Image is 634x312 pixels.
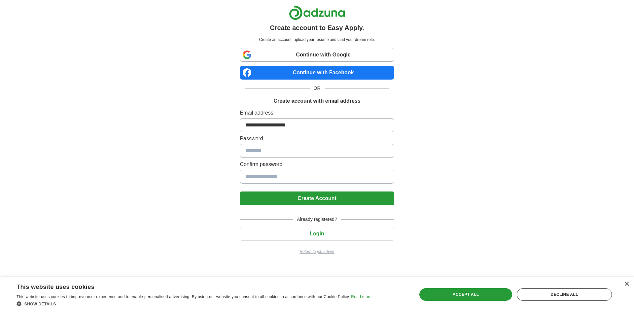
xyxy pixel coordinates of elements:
[17,295,350,299] span: This website uses cookies to improve user experience and to enable personalised advertising. By u...
[273,97,360,105] h1: Create account with email address
[240,135,394,143] label: Password
[240,227,394,241] button: Login
[240,109,394,117] label: Email address
[241,37,393,43] p: Create an account, upload your resume and land your dream role.
[419,288,512,301] div: Accept all
[240,66,394,80] a: Continue with Facebook
[240,249,394,255] a: Return to job advert
[293,216,341,223] span: Already registered?
[24,302,56,306] span: Show details
[240,231,394,236] a: Login
[17,281,355,291] div: This website uses cookies
[240,160,394,168] label: Confirm password
[289,5,345,20] img: Adzuna logo
[351,295,371,299] a: Read more, opens a new window
[240,48,394,62] a: Continue with Google
[517,288,612,301] div: Decline all
[310,85,325,92] span: OR
[270,23,364,33] h1: Create account to Easy Apply.
[17,300,371,307] div: Show details
[624,282,629,287] div: Close
[240,191,394,205] button: Create Account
